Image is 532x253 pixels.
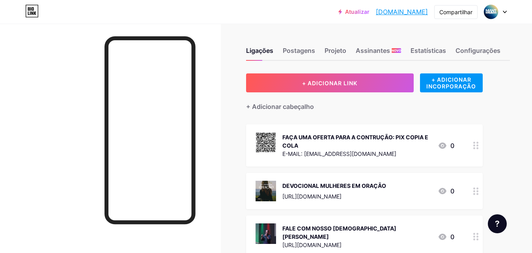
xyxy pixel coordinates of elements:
font: 0 [450,233,454,241]
font: 0 [450,142,454,150]
img: DEVOCIONAL MULHERES EM ORAÇÃO [256,181,276,201]
font: + Adicionar cabeçalho [246,103,314,111]
font: FALE COM NOSSO [DEMOGRAPHIC_DATA] [PERSON_NAME] [282,225,396,240]
font: Compartilhar [439,9,472,15]
font: + ADICIONAR INCORPORAÇÃO [426,76,476,90]
font: Atualizar [345,8,370,15]
font: Ligações [246,47,273,54]
font: Assinantes [356,47,390,54]
font: 0 [450,187,454,195]
font: NOVO [392,49,401,52]
font: Projeto [325,47,346,54]
a: [DOMAIN_NAME] [376,7,428,17]
font: Estatísticas [411,47,446,54]
img: FAÇA UMA OFERTA PARA A CONTRUÇÃO: PIX COPIA E COLA [256,132,276,153]
font: Configurações [455,47,500,54]
font: [DOMAIN_NAME] [376,8,428,16]
button: + ADICIONAR LINK [246,73,414,92]
font: FAÇA UMA OFERTA PARA A CONTRUÇÃO: PIX COPIA E COLA [282,134,428,149]
font: DEVOCIONAL MULHERES EM ORAÇÃO [282,182,386,189]
font: [URL][DOMAIN_NAME] [282,193,342,200]
font: [URL][DOMAIN_NAME] [282,242,342,248]
img: mantanapolisgo [483,4,498,19]
font: + ADICIONAR LINK [302,80,357,86]
img: FALE COM NOSSO PASTOR VILMAR [256,223,276,244]
font: Postagens [283,47,315,54]
font: E-MAIL: [EMAIL_ADDRESS][DOMAIN_NAME] [282,150,396,157]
